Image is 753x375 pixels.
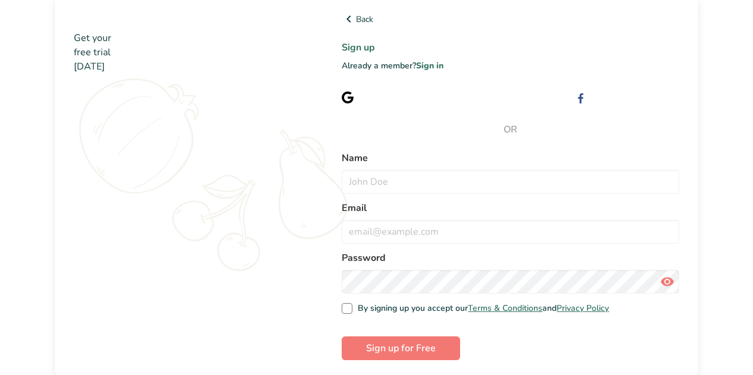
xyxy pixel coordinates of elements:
[392,92,438,103] span: with Google
[416,60,443,71] a: Sign in
[342,122,679,137] span: OR
[342,151,679,165] label: Name
[74,12,190,27] img: Food Label Maker
[342,40,679,55] h1: Sign up
[342,336,460,360] button: Sign up for Free
[366,341,436,355] span: Sign up for Free
[342,170,679,194] input: John Doe
[352,303,610,314] span: By signing up you accept our and
[468,302,542,314] a: Terms & Conditions
[342,220,679,244] input: email@example.com
[74,31,304,74] h2: Get your free trial [DATE]
[342,251,679,265] label: Password
[342,201,679,215] label: Email
[595,91,679,103] div: Sign up
[363,91,438,103] div: Sign up
[557,302,609,314] a: Privacy Policy
[342,12,679,26] a: Back
[623,92,679,103] span: with Facebook
[342,59,679,72] p: Already a member?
